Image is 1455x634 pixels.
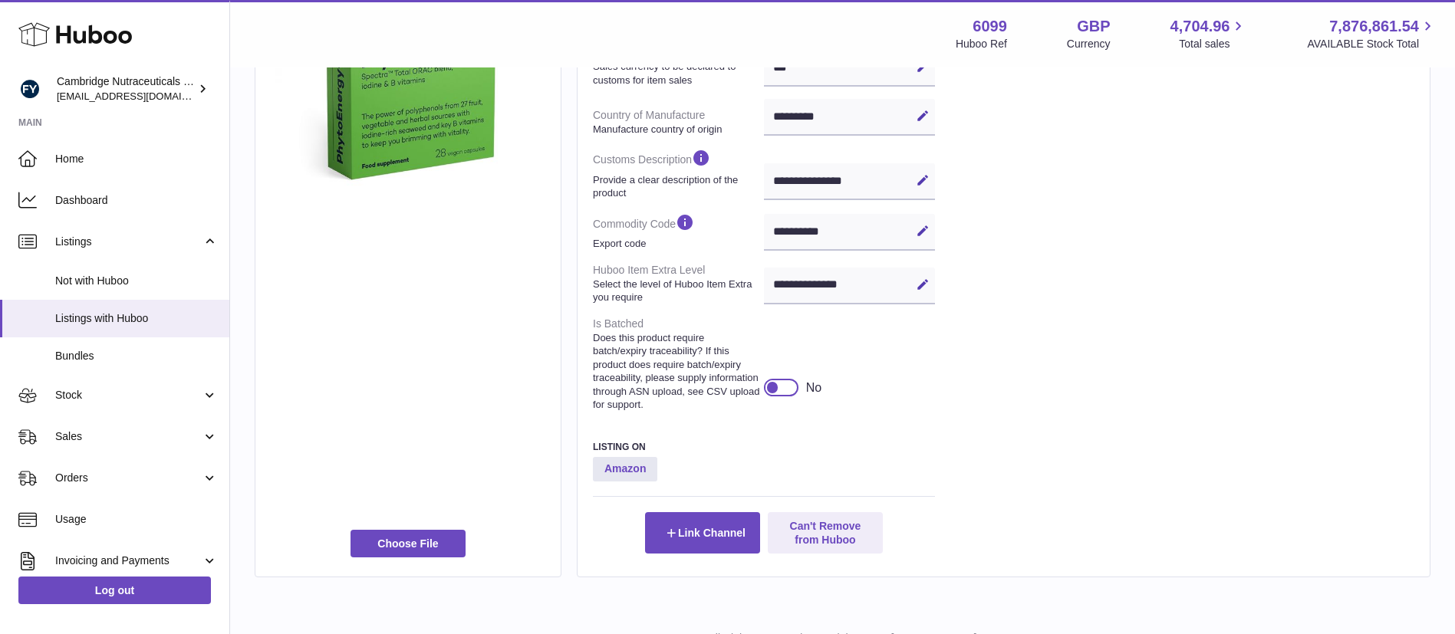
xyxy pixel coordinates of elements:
[593,278,760,304] strong: Select the level of Huboo Item Extra you require
[593,102,764,142] dt: Country of Manufacture
[956,37,1007,51] div: Huboo Ref
[55,471,202,485] span: Orders
[593,60,760,87] strong: Sales currency to be declared to customs for item sales
[18,577,211,604] a: Log out
[593,173,760,200] strong: Provide a clear description of the product
[1307,16,1437,51] a: 7,876,861.54 AVAILABLE Stock Total
[593,142,764,205] dt: Customs Description
[1067,37,1111,51] div: Currency
[57,90,225,102] span: [EMAIL_ADDRESS][DOMAIN_NAME]
[1077,16,1110,37] strong: GBP
[593,237,760,251] strong: Export code
[593,257,764,310] dt: Huboo Item Extra Level
[806,379,821,396] div: No
[593,206,764,257] dt: Commodity Code
[55,554,202,568] span: Invoicing and Payments
[973,16,1007,37] strong: 6099
[593,457,657,481] strong: Amazon
[57,74,195,103] div: Cambridge Nutraceuticals Ltd
[55,274,218,288] span: Not with Huboo
[55,235,202,249] span: Listings
[593,310,764,418] dt: Is Batched
[593,123,760,136] strong: Manufacture country of origin
[768,512,883,554] button: Can't Remove from Huboo
[593,331,760,412] strong: Does this product require batch/expiry traceability? If this product does require batch/expiry tr...
[55,512,218,527] span: Usage
[55,349,218,363] span: Bundles
[55,311,218,326] span: Listings with Huboo
[593,441,935,453] h3: Listing On
[1170,16,1248,51] a: 4,704.96 Total sales
[18,77,41,100] img: internalAdmin-6099@internal.huboo.com
[1179,37,1247,51] span: Total sales
[1307,37,1437,51] span: AVAILABLE Stock Total
[1329,16,1419,37] span: 7,876,861.54
[645,512,760,554] button: Link Channel
[55,388,202,402] span: Stock
[55,193,218,208] span: Dashboard
[55,429,202,444] span: Sales
[351,530,466,557] span: Choose File
[1170,16,1230,37] span: 4,704.96
[55,152,218,166] span: Home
